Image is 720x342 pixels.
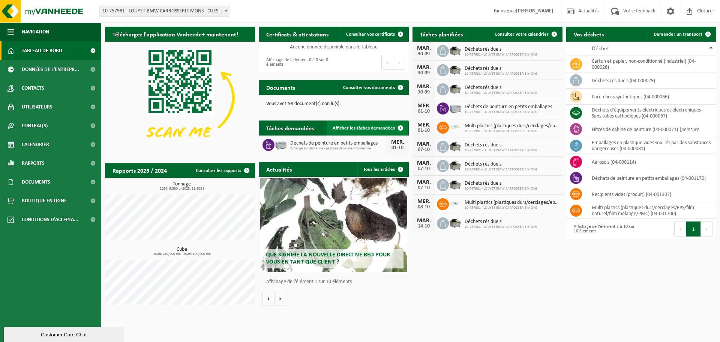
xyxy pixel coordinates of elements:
[586,154,716,170] td: aérosols (04-000114)
[416,218,431,224] div: MAR.
[412,27,470,41] h2: Tâches planifiées
[290,140,386,146] span: Déchets de peinture en petits emballages
[465,200,559,206] span: Multi plastics (plastiques durs/cerclages/eps/film naturel/film mélange/pmc)
[465,129,559,134] span: 10-757981 - LOUYET BMW CARROSSERIE MONS
[449,63,462,76] img: WB-5000-GAL-GY-01
[681,127,699,133] i: peinture
[449,197,462,210] img: LP-SK-00500-LPE-16
[290,146,386,151] span: Echange sur demande - passage dans une tournée fixe
[333,126,395,131] span: Afficher les tâches demandées
[259,27,336,41] h2: Certificats & attestations
[586,89,716,105] td: pare-chocs synthétiques (04-000066)
[416,147,431,152] div: 07-10
[22,173,50,191] span: Documents
[22,98,52,116] span: Utilisateurs
[465,187,537,191] span: 10-757981 - LOUYET BMW CARROSSERIE MONS
[701,221,712,237] button: Next
[340,27,408,42] a: Consulter vos certificats
[190,163,254,178] a: Consulter les rapports
[449,82,462,95] img: WB-5000-GAL-GY-01
[109,187,255,191] span: 2024: 6,380 t - 2025: 11,203 t
[416,71,431,76] div: 30-09
[259,121,321,135] h2: Tâches demandées
[416,179,431,185] div: MAR.
[259,42,409,52] td: Aucune donnée disponible dans le tableau
[586,56,716,72] td: carton et papier, non-conditionné (industriel) (04-000026)
[416,166,431,172] div: 07-10
[109,182,255,191] h3: Tonnage
[570,221,637,237] div: Affichage de l'élément 1 à 10 sur 10 éléments
[259,162,299,176] h2: Actualités
[99,6,230,17] span: 10-757981 - LOUYET BMW CARROSSERIE MONS - CUESMES
[674,221,686,237] button: Previous
[465,225,537,229] span: 10-757981 - LOUYET BMW CARROSSERIE MONS
[648,27,715,42] a: Demander un transport
[465,206,559,210] span: 10-757981 - LOUYET BMW CARROSSERIE MONS
[654,32,702,37] span: Demander un transport
[105,27,246,41] h2: Téléchargez l'application Vanheede+ maintenant!
[22,154,45,173] span: Rapports
[416,141,431,147] div: MAR.
[686,221,701,237] button: 1
[416,103,431,109] div: MER.
[465,53,537,57] span: 10-757981 - LOUYET BMW CARROSSERIE MONS
[22,116,48,135] span: Contrat(s)
[586,186,716,202] td: recipients vides (produit) (04-001307)
[586,105,716,121] td: déchets d'équipements électriques et électroniques - Sans tubes cathodiques (04-000067)
[22,210,78,229] span: Conditions d'accepta...
[416,199,431,205] div: MER.
[465,167,537,172] span: 10-757981 - LOUYET BMW CARROSSERIE MONS
[465,47,537,53] span: Déchets résiduels
[449,216,462,229] img: WB-5000-GAL-GY-01
[22,135,49,154] span: Calendrier
[586,121,716,137] td: filtres de cabine de peinture (04-000071) |
[449,121,462,133] img: LP-SK-00500-LPE-16
[465,148,537,153] span: 10-757981 - LOUYET BMW CARROSSERIE MONS
[465,66,537,72] span: Déchets résiduels
[416,128,431,133] div: 01-10
[416,51,431,57] div: 30-09
[262,291,274,306] button: Vorige
[489,27,562,42] a: Consulter votre calendrier
[357,162,408,177] a: Tous les articles
[390,139,405,145] div: MER.
[105,42,255,154] img: Download de VHEPlus App
[390,145,405,151] div: 01-10
[465,85,537,91] span: Déchets résiduels
[586,202,716,219] td: multi plastics (plastiques durs/cerclages/EPS/film naturel/film mélange/PMC) (04-001700)
[260,178,407,272] a: Que signifie la nouvelle directive RED pour vous en tant que client ?
[274,291,286,306] button: Volgende
[566,27,611,41] h2: Vos déchets
[259,80,303,95] h2: Documents
[105,163,174,178] h2: Rapports 2025 / 2024
[416,65,431,71] div: MAR.
[449,44,462,57] img: WB-5000-GAL-GY-01
[449,178,462,191] img: WB-5000-GAL-GY-01
[416,122,431,128] div: MER.
[416,185,431,191] div: 07-10
[343,85,395,90] span: Consulter vos documents
[465,91,537,95] span: 10-757981 - LOUYET BMW CARROSSERIE MONS
[416,224,431,229] div: 14-10
[381,55,393,70] button: Previous
[327,121,408,136] a: Afficher les tâches demandées
[337,80,408,95] a: Consulter vos documents
[465,72,537,76] span: 10-757981 - LOUYET BMW CARROSSERIE MONS
[346,32,395,37] span: Consulter vos certificats
[586,137,716,154] td: emballages en plastique vides souillés par des substances dangereuses (04-000081)
[586,170,716,186] td: déchets de peinture en petits emballages (04-001170)
[22,191,67,210] span: Boutique en ligne
[416,109,431,114] div: 01-10
[465,142,537,148] span: Déchets résiduels
[22,79,44,98] span: Contacts
[586,72,716,89] td: déchets résiduels (04-000029)
[416,90,431,95] div: 30-09
[465,219,537,225] span: Déchets résiduels
[465,104,552,110] span: Déchets de peinture en petits emballages
[592,46,609,52] span: Déchet
[109,247,255,256] h3: Cube
[416,45,431,51] div: MAR.
[416,84,431,90] div: MAR.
